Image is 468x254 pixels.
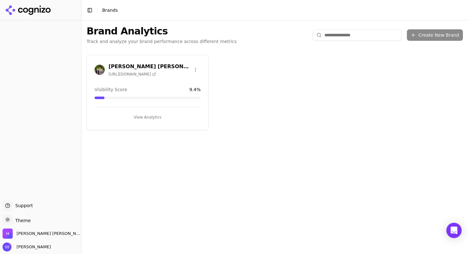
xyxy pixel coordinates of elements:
h1: Brand Analytics [87,25,237,37]
button: Open user button [3,243,51,251]
button: Open organization switcher [3,229,82,239]
span: Visibility Score [95,86,127,93]
h3: [PERSON_NAME] [PERSON_NAME] & [PERSON_NAME] [109,63,190,70]
span: [PERSON_NAME] [14,244,51,250]
nav: breadcrumb [102,7,450,13]
span: 9.4 % [189,86,201,93]
img: Sara Stieben [3,243,11,251]
p: Track and analyze your brand performance across different metrics [87,38,237,45]
span: Theme [13,218,31,223]
span: [URL][DOMAIN_NAME] [109,72,156,77]
span: Hadfield Stieben & Doutt [17,231,82,236]
div: Open Intercom Messenger [446,223,462,238]
img: Hadfield Stieben & Doutt [3,229,13,239]
img: Hadfield Stieben & Doutt [95,65,105,75]
button: View Analytics [95,112,201,122]
span: Support [13,202,33,209]
span: Brands [102,8,118,13]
